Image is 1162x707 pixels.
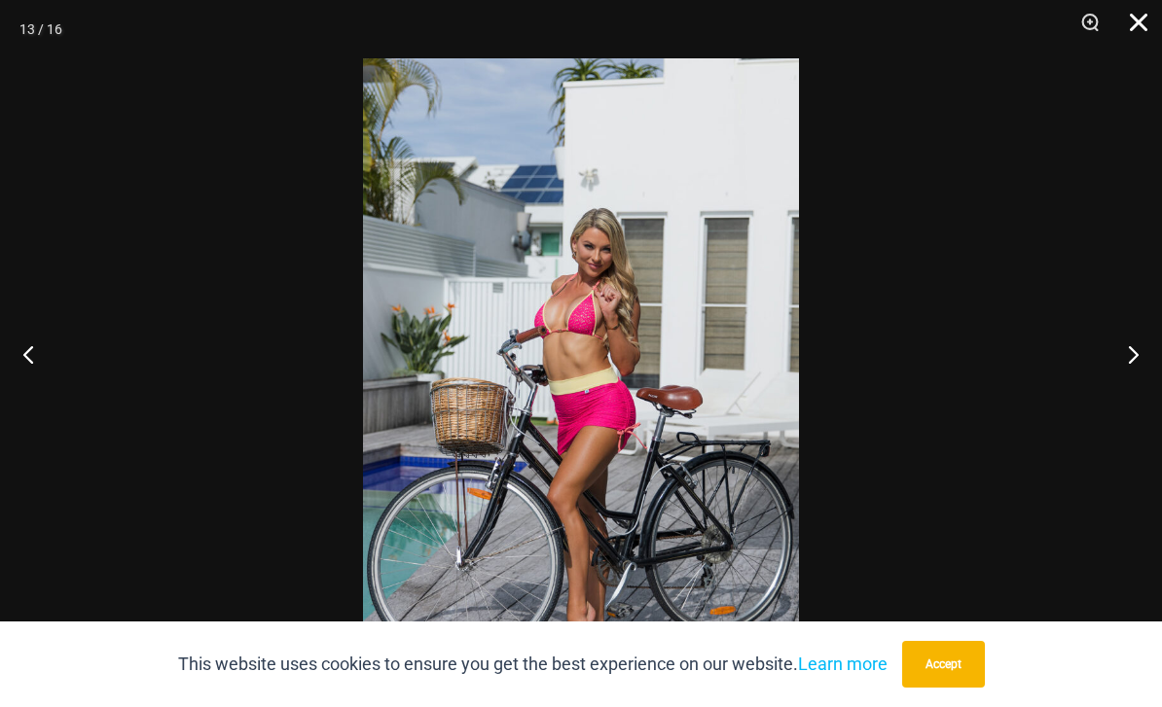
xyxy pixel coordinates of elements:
button: Next [1089,305,1162,403]
button: Accept [902,641,985,688]
p: This website uses cookies to ensure you get the best experience on our website. [178,650,888,679]
div: 13 / 16 [19,15,62,44]
a: Learn more [798,654,888,674]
